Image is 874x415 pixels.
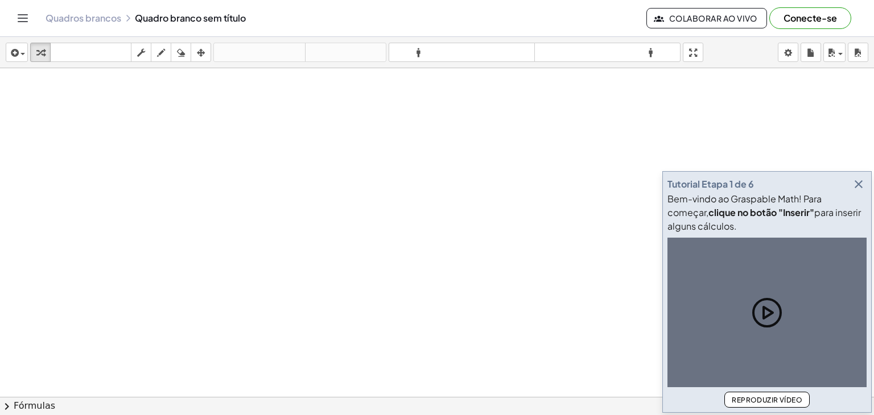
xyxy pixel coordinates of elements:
[216,47,303,58] font: desfazer
[537,47,678,58] font: formato_tamanho
[667,193,822,218] font: Bem-vindo ao Graspable Math! Para começar,
[724,392,810,408] button: Reproduzir vídeo
[784,12,837,24] font: Conecte-se
[389,43,535,62] button: formato_tamanho
[646,8,767,28] button: Colaborar ao vivo
[46,12,121,24] font: Quadros brancos
[769,7,851,29] button: Conecte-se
[732,396,802,404] font: Reproduzir vídeo
[14,9,32,27] button: Alternar navegação
[391,47,532,58] font: formato_tamanho
[46,13,121,24] a: Quadros brancos
[50,43,131,62] button: teclado
[667,178,754,190] font: Tutorial Etapa 1 de 6
[305,43,386,62] button: refazer
[708,206,814,218] font: clique no botão "Inserir"
[669,13,757,23] font: Colaborar ao vivo
[534,43,681,62] button: formato_tamanho
[213,43,306,62] button: desfazer
[14,400,55,411] font: Fórmulas
[308,47,384,58] font: refazer
[53,47,129,58] font: teclado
